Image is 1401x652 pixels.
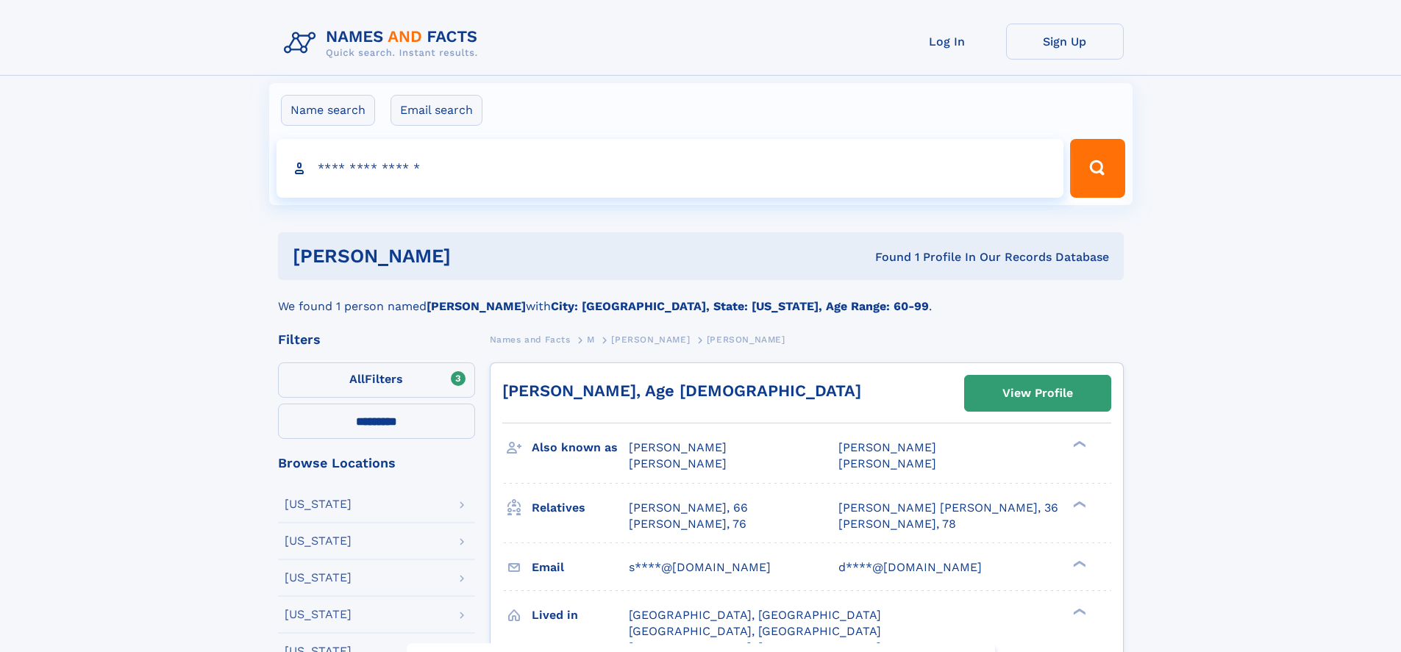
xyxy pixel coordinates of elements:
[707,334,785,345] span: [PERSON_NAME]
[427,299,526,313] b: [PERSON_NAME]
[293,247,663,265] h1: [PERSON_NAME]
[629,624,881,638] span: [GEOGRAPHIC_DATA], [GEOGRAPHIC_DATA]
[277,139,1064,198] input: search input
[629,516,746,532] a: [PERSON_NAME], 76
[1002,376,1073,410] div: View Profile
[838,516,956,532] a: [PERSON_NAME], 78
[838,440,936,454] span: [PERSON_NAME]
[349,372,365,386] span: All
[551,299,929,313] b: City: [GEOGRAPHIC_DATA], State: [US_STATE], Age Range: 60-99
[838,456,936,470] span: [PERSON_NAME]
[278,24,490,63] img: Logo Names and Facts
[278,456,475,470] div: Browse Locations
[532,435,629,460] h3: Also known as
[278,362,475,398] label: Filters
[611,334,690,345] span: [PERSON_NAME]
[285,609,352,620] div: [US_STATE]
[629,456,727,470] span: [PERSON_NAME]
[1069,559,1087,568] div: ❯
[502,381,861,400] a: [PERSON_NAME], Age [DEMOGRAPHIC_DATA]
[888,24,1006,60] a: Log In
[587,334,595,345] span: M
[532,603,629,628] h3: Lived in
[285,572,352,584] div: [US_STATE]
[1070,139,1124,198] button: Search Button
[1069,499,1087,509] div: ❯
[663,249,1109,265] div: Found 1 Profile In Our Records Database
[285,535,352,547] div: [US_STATE]
[629,440,727,454] span: [PERSON_NAME]
[532,555,629,580] h3: Email
[490,330,571,348] a: Names and Facts
[1069,606,1087,616] div: ❯
[1006,24,1124,60] a: Sign Up
[587,330,595,348] a: M
[285,498,352,510] div: [US_STATE]
[1069,440,1087,449] div: ❯
[629,608,881,622] span: [GEOGRAPHIC_DATA], [GEOGRAPHIC_DATA]
[629,500,748,516] a: [PERSON_NAME], 66
[532,495,629,520] h3: Relatives
[611,330,690,348] a: [PERSON_NAME]
[281,95,375,126] label: Name search
[278,280,1124,315] div: We found 1 person named with .
[278,333,475,346] div: Filters
[391,95,482,126] label: Email search
[965,376,1111,411] a: View Profile
[838,500,1058,516] a: [PERSON_NAME] [PERSON_NAME], 36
